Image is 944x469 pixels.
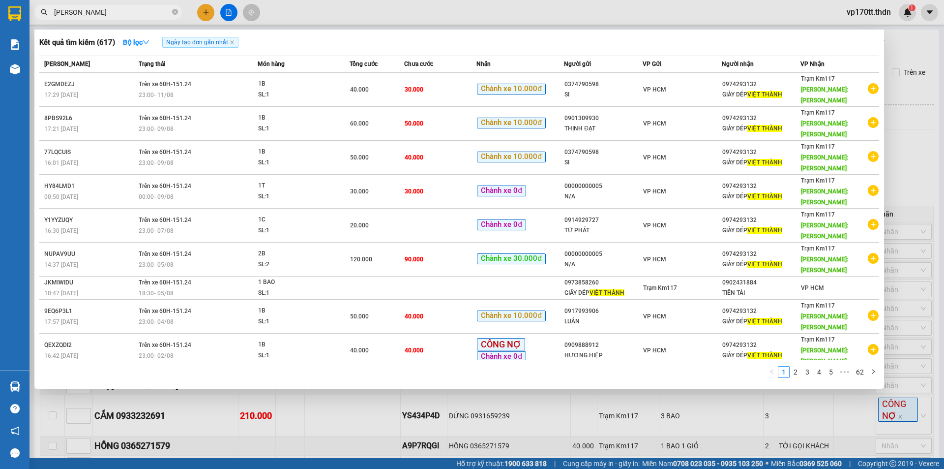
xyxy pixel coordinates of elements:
span: Trạm Km117 [97,40,129,46]
div: HƯƠNG HIỆP [564,350,642,361]
span: 23:00 - 05/08 [139,261,174,268]
span: 40.000 [405,154,423,161]
strong: HCM - ĐỊNH QUÁN - PHƯƠNG LÂM [46,27,133,33]
span: plus-circle [868,83,879,94]
div: 00000000005 [564,249,642,259]
span: Trạng thái [139,61,165,67]
li: 62 [853,366,867,378]
span: VIỆT THÀNH [747,159,782,166]
div: 00000000005 [564,181,642,191]
span: Trạm Km117 [801,177,835,184]
span: VP HCM [643,154,666,161]
span: Trên xe 60H-151.24 [139,115,191,122]
span: Chành xe 10.000đ [477,152,545,162]
div: GIÀY DÉP [722,124,800,134]
a: 2 [790,367,801,377]
span: 20.000 [350,222,369,229]
li: Previous Page [766,366,778,378]
div: 1B [258,340,332,350]
span: Ngày tạo đơn gần nhất [162,37,238,48]
span: VIỆT THÀNH [747,125,782,132]
button: left [766,366,778,378]
span: left [769,369,775,375]
div: 1B [258,306,332,316]
strong: (NHÀ XE [GEOGRAPHIC_DATA]) [43,18,136,25]
span: 50.000 [350,313,369,320]
span: 23:00 - 02/08 [139,352,174,359]
span: 40.000 [405,313,423,320]
span: VIỆT THÀNH [590,289,624,296]
span: Trên xe 60H-151.24 [139,183,191,189]
div: 1 BAO [258,277,332,288]
div: Y1YYZUQY [44,215,136,225]
div: 0902431884 [722,278,800,288]
span: [PERSON_NAME]: [PERSON_NAME] [801,154,848,172]
div: GIÀY DÉP [722,350,800,361]
span: [PERSON_NAME]: [PERSON_NAME] [801,256,848,274]
span: [PERSON_NAME]: [PERSON_NAME] [801,86,848,104]
span: close [230,40,235,45]
span: Trên xe 60H-151.24 [139,149,191,156]
div: 0974293132 [722,113,800,124]
span: 50.000 [350,154,369,161]
div: GIÀY DÉP [722,191,800,202]
strong: Bộ lọc [123,38,149,46]
div: SL: 1 [258,191,332,202]
a: 5 [826,367,836,377]
button: right [867,366,879,378]
a: 62 [853,367,867,377]
div: N/A [564,191,642,202]
div: 0914929727 [564,215,642,225]
span: VP HCM [643,222,666,229]
span: plus-circle [868,219,879,230]
div: 1B [258,113,332,124]
span: Chành xe 10.000đ [477,118,545,128]
span: VIỆT THÀNH [747,318,782,325]
span: plus-circle [868,151,879,162]
span: Trạm Km117 [801,336,835,343]
span: Trên xe 60H-151.24 [139,279,191,286]
div: 0974293132 [722,147,800,157]
div: 1B [258,79,332,90]
div: 0974293132 [722,215,800,225]
span: Số 170 [PERSON_NAME], P8, Q11, [GEOGRAPHIC_DATA][PERSON_NAME] [4,52,68,76]
span: 17:29 [DATE] [44,92,78,98]
span: close-circle [172,9,178,15]
li: 2 [790,366,801,378]
span: 10:47 [DATE] [44,290,78,297]
span: Món hàng [258,61,285,67]
li: 4 [813,366,825,378]
span: question-circle [10,404,20,413]
li: 1 [778,366,790,378]
span: 17:57 [DATE] [44,318,78,325]
a: 1 [778,367,789,377]
span: ••• [837,366,853,378]
span: search [41,9,48,16]
span: [PERSON_NAME]: [PERSON_NAME] [801,347,848,365]
span: VP Nhận [800,61,825,67]
span: Trạm Km117 [801,245,835,252]
li: Next Page [867,366,879,378]
div: 0974293132 [722,181,800,191]
span: Người gửi [564,61,591,67]
span: 17:21 [DATE] [44,125,78,132]
div: 0901309930 [564,113,642,124]
div: 1T [258,181,332,191]
span: 16:30 [DATE] [44,227,78,234]
span: 120.000 [350,256,372,263]
span: 60.000 [350,120,369,127]
span: 30.000 [350,188,369,195]
span: Trên xe 60H-151.24 [139,342,191,348]
div: SL: 2 [258,259,332,270]
div: E2GMDEZJ [44,79,136,90]
div: GIÀY DÉP [722,157,800,168]
div: 0973858260 [564,278,642,288]
span: VP Gửi: [4,40,23,46]
div: SI [564,90,642,100]
span: Trên xe 60H-151.24 [139,81,191,88]
div: SL: 1 [258,90,332,100]
span: right [870,369,876,375]
span: [PERSON_NAME]: [PERSON_NAME] [801,120,848,138]
li: 5 [825,366,837,378]
span: Chành xe 0đ [477,219,526,230]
